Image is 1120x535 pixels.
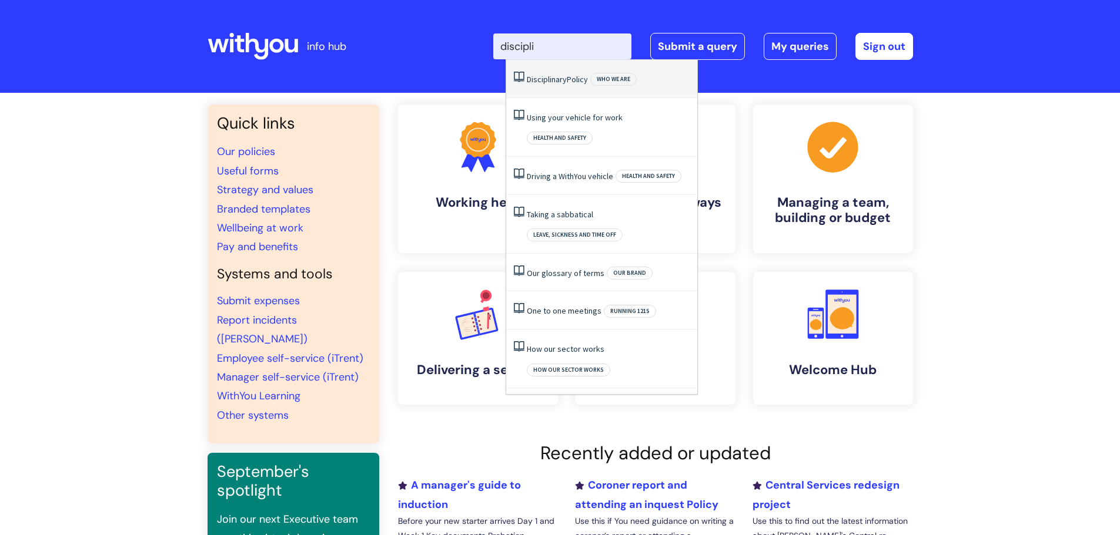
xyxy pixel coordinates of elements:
[217,221,303,235] a: Wellbeing at work
[764,33,837,60] a: My queries
[407,195,549,210] h4: Working here
[650,33,745,60] a: Submit a query
[217,183,313,197] a: Strategy and values
[527,171,613,181] a: Driving a WithYou vehicle
[217,389,300,403] a: WithYou Learning
[217,164,279,178] a: Useful forms
[604,305,656,318] span: Running 121s
[590,73,637,86] span: Who we are
[753,272,913,405] a: Welcome Hub
[753,105,913,253] a: Managing a team, building or budget
[527,132,593,144] span: Health and safety
[217,408,289,422] a: Other systems
[398,105,558,253] a: Working here
[493,33,631,59] input: Search
[398,478,521,511] a: A manager's guide to induction
[763,195,904,226] h4: Managing a team, building or budget
[527,74,567,85] span: Disciplinary
[217,313,307,346] a: Report incidents ([PERSON_NAME])
[607,267,653,280] span: Our brand
[527,305,601,316] a: One to one meetings
[527,112,623,123] a: Using your vehicle for work
[217,462,370,500] h3: September's spotlight
[527,344,604,354] a: How our sector works
[763,362,904,378] h4: Welcome Hub
[493,33,913,60] div: | -
[217,266,370,282] h4: Systems and tools
[527,209,593,220] a: Taking a sabbatical
[217,351,363,365] a: Employee self-service (iTrent)
[217,114,370,133] h3: Quick links
[398,272,558,405] a: Delivering a service
[307,37,346,56] p: info hub
[855,33,913,60] a: Sign out
[398,442,913,464] h2: Recently added or updated
[527,268,604,278] a: Our glossary of terms
[527,364,610,376] span: How our sector works
[217,240,298,254] a: Pay and benefits
[527,74,588,85] a: DisciplinaryPolicy
[407,362,549,378] h4: Delivering a service
[616,170,681,183] span: Health and safety
[217,294,300,308] a: Submit expenses
[217,144,275,159] a: Our policies
[217,370,359,384] a: Manager self-service (iTrent)
[527,228,623,241] span: Leave, sickness and time off
[217,202,310,216] a: Branded templates
[753,478,900,511] a: Central Services redesign project
[575,478,718,511] a: Coroner report and attending an inquest Policy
